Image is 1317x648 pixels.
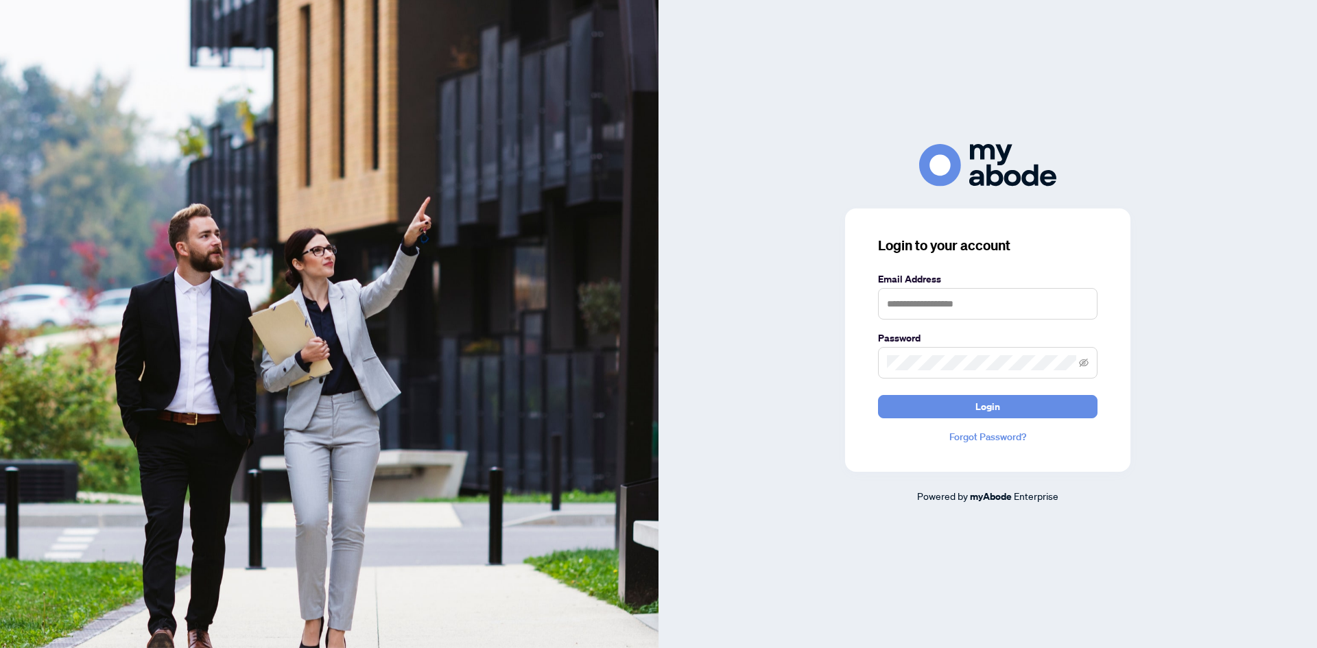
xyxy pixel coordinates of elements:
h3: Login to your account [878,236,1097,255]
a: Forgot Password? [878,429,1097,444]
span: Enterprise [1014,490,1058,502]
a: myAbode [970,489,1012,504]
span: Login [975,396,1000,418]
label: Email Address [878,272,1097,287]
span: Powered by [917,490,968,502]
span: eye-invisible [1079,358,1089,368]
button: Login [878,395,1097,418]
label: Password [878,331,1097,346]
img: ma-logo [919,144,1056,186]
